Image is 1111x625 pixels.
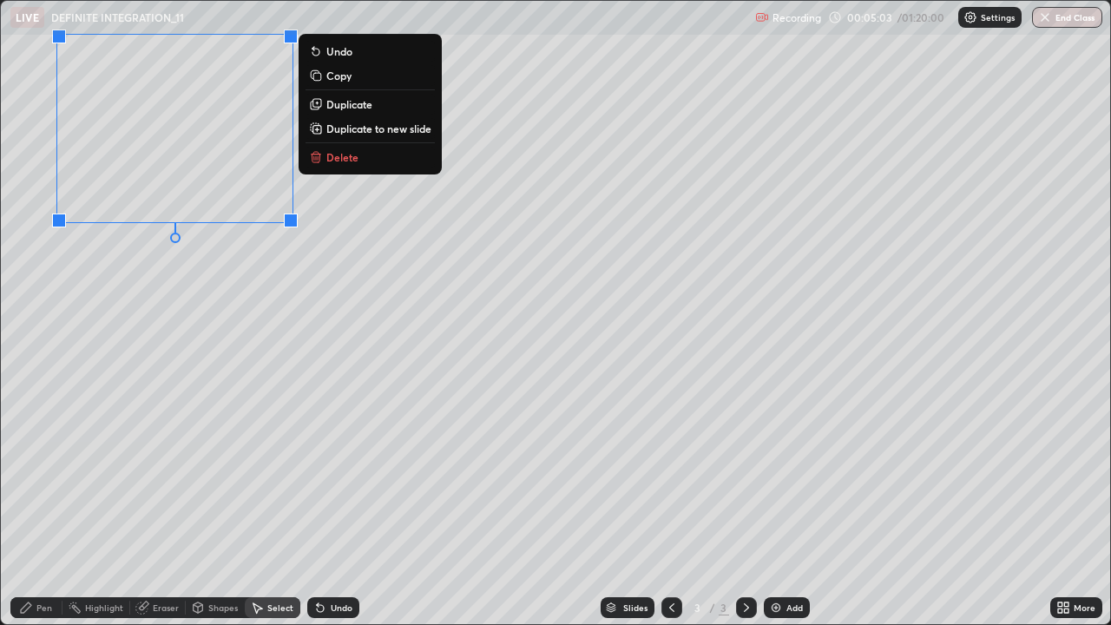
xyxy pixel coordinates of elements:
button: Copy [306,65,435,86]
div: Eraser [153,603,179,612]
p: Duplicate [326,97,372,111]
img: class-settings-icons [963,10,977,24]
p: Recording [772,11,821,24]
p: Settings [981,13,1015,22]
p: Duplicate to new slide [326,122,431,135]
div: / [710,602,715,613]
div: Select [267,603,293,612]
div: 3 [689,602,707,613]
img: recording.375f2c34.svg [755,10,769,24]
div: Undo [331,603,352,612]
button: End Class [1032,7,1102,28]
div: Pen [36,603,52,612]
div: More [1074,603,1095,612]
button: Delete [306,147,435,168]
div: Slides [623,603,648,612]
p: Undo [326,44,352,58]
p: Delete [326,150,358,164]
img: add-slide-button [769,601,783,615]
p: DEFINITE INTEGRATION_11 [51,10,184,24]
div: 3 [719,600,729,615]
button: Duplicate [306,94,435,115]
div: Highlight [85,603,123,612]
div: Shapes [208,603,238,612]
p: LIVE [16,10,39,24]
img: end-class-cross [1038,10,1052,24]
button: Duplicate to new slide [306,118,435,139]
button: Undo [306,41,435,62]
p: Copy [326,69,352,82]
div: Add [786,603,803,612]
